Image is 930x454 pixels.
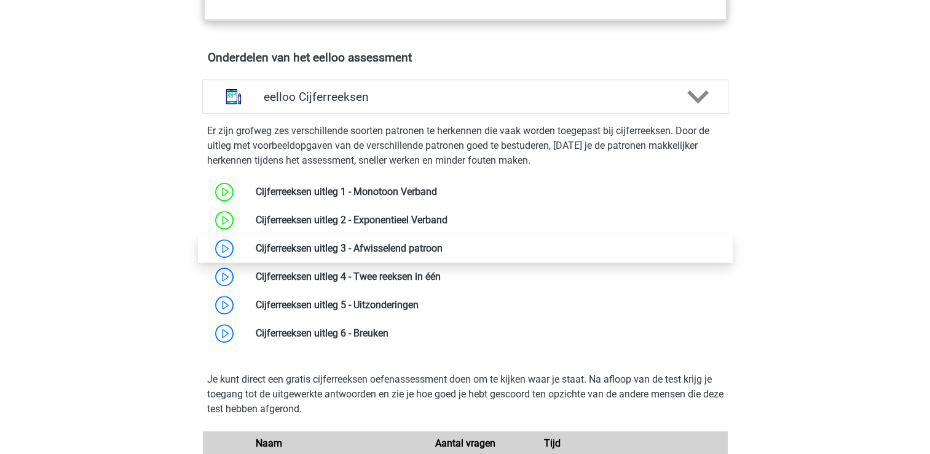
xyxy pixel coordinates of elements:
[207,124,723,168] p: Er zijn grofweg zes verschillende soorten patronen te herkennen die vaak worden toegepast bij cij...
[246,241,728,256] div: Cijferreeksen uitleg 3 - Afwisselend patroon
[208,50,723,65] h4: Onderdelen van het eelloo assessment
[421,436,508,451] div: Aantal vragen
[246,213,728,228] div: Cijferreeksen uitleg 2 - Exponentieel Verband
[246,185,728,199] div: Cijferreeksen uitleg 1 - Monotoon Verband
[207,372,723,416] p: Je kunt direct een gratis cijferreeksen oefenassessment doen om te kijken waar je staat. Na afloo...
[509,436,596,451] div: Tijd
[218,81,250,113] img: cijferreeksen
[197,79,733,114] a: cijferreeksen eelloo Cijferreeksen
[246,298,728,313] div: Cijferreeksen uitleg 5 - Uitzonderingen
[246,436,422,451] div: Naam
[264,90,666,104] h4: eelloo Cijferreeksen
[246,269,728,284] div: Cijferreeksen uitleg 4 - Twee reeksen in één
[246,326,728,341] div: Cijferreeksen uitleg 6 - Breuken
